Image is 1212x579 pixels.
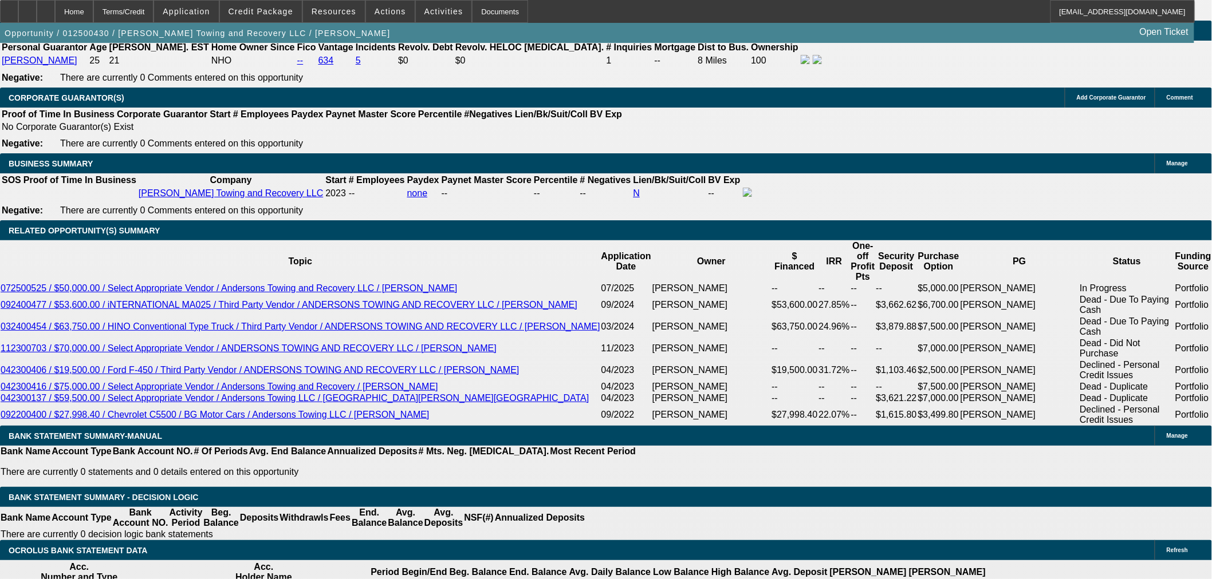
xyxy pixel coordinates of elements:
td: -- [851,294,876,316]
td: $3,621.22 [876,392,918,404]
span: Refresh [1167,547,1188,553]
span: RELATED OPPORTUNITY(S) SUMMARY [9,226,160,235]
td: $1,103.46 [876,359,918,381]
th: # Of Periods [194,446,249,457]
b: Incidents [356,42,396,52]
td: 8 Miles [698,54,750,67]
td: Dead - Did Not Purchase [1079,338,1175,359]
b: Home Owner Since [211,42,295,52]
span: There are currently 0 Comments entered on this opportunity [60,205,303,215]
td: -- [818,392,850,404]
span: Add Corporate Guarantor [1077,94,1146,101]
td: $19,500.00 [771,359,818,381]
td: 09/2022 [601,404,652,426]
td: Portfolio [1175,294,1212,316]
td: $3,499.80 [918,404,960,426]
b: Start [210,109,230,119]
b: # Inquiries [606,42,652,52]
span: There are currently 0 Comments entered on this opportunity [60,138,303,148]
td: -- [818,381,850,392]
td: 04/2023 [601,359,652,381]
th: Owner [652,240,772,283]
img: facebook-icon.png [801,55,810,64]
th: IRR [818,240,850,283]
td: $63,750.00 [771,316,818,338]
td: $1,615.80 [876,404,918,426]
td: -- [818,283,850,294]
td: $3,662.62 [876,294,918,316]
td: [PERSON_NAME] [652,359,772,381]
b: # Employees [349,175,405,185]
b: Negative: [2,205,43,215]
a: 112300703 / $70,000.00 / Select Appropriate Vendor / ANDERSONS TOWING AND RECOVERY LLC / [PERSON_... [1,343,497,353]
td: $6,700.00 [918,294,960,316]
b: Paydex [292,109,324,119]
a: [PERSON_NAME] Towing and Recovery LLC [139,188,324,198]
td: -- [876,381,918,392]
td: -- [851,381,876,392]
b: Fico [297,42,316,52]
td: 21 [109,54,210,67]
th: Withdrawls [279,507,329,529]
th: Bank Account NO. [112,446,194,457]
span: BANK STATEMENT SUMMARY-MANUAL [9,431,162,441]
td: -- [708,187,741,200]
b: BV Exp [709,175,741,185]
td: Dead - Duplicate [1079,392,1175,404]
td: Dead - Duplicate [1079,381,1175,392]
td: -- [771,338,818,359]
td: 2023 [325,187,347,200]
span: Activities [424,7,463,16]
td: In Progress [1079,283,1175,294]
th: Application Date [601,240,652,283]
img: linkedin-icon.png [813,55,822,64]
th: Avg. Balance [387,507,423,529]
td: 27.85% [818,294,850,316]
td: 1 [605,54,652,67]
td: Portfolio [1175,359,1212,381]
a: -- [297,55,304,65]
div: -- [534,188,577,199]
p: There are currently 0 statements and 0 details entered on this opportunity [1,467,636,477]
b: Paynet Master Score [442,175,532,185]
a: [PERSON_NAME] [2,55,77,65]
a: 5 [356,55,361,65]
th: Funding Source [1175,240,1212,283]
td: Dead - Due To Paying Cash [1079,316,1175,338]
span: Application [163,7,210,16]
b: Vantage [318,42,353,52]
button: Application [154,1,218,22]
td: -- [876,283,918,294]
b: Start [325,175,346,185]
a: 072500525 / $50,000.00 / Select Appropriate Vendor / Andersons Towing and Recovery LLC / [PERSON_... [1,283,458,293]
span: Actions [375,7,406,16]
b: Negative: [2,73,43,82]
td: $2,500.00 [918,359,960,381]
button: Resources [303,1,365,22]
td: -- [851,338,876,359]
span: Credit Package [229,7,293,16]
td: Portfolio [1175,316,1212,338]
a: none [407,188,428,198]
td: $7,500.00 [918,381,960,392]
span: Bank Statement Summary - Decision Logic [9,493,199,502]
th: Account Type [51,446,112,457]
a: 092200400 / $27,998.40 / Chevrolet C5500 / BG Motor Cars / Andersons Towing LLC / [PERSON_NAME] [1,410,430,419]
a: 032400454 / $63,750.00 / HINO Conventional Type Truck / Third Party Vendor / ANDERSONS TOWING AND... [1,322,600,331]
td: 22.07% [818,404,850,426]
th: Proof of Time In Business [23,175,137,186]
a: 042300406 / $19,500.00 / Ford F-450 / Third Party Vendor / ANDERSONS TOWING AND RECOVERY LLC / [P... [1,365,520,375]
img: facebook-icon.png [743,188,752,197]
td: $5,000.00 [918,283,960,294]
th: End. Balance [351,507,387,529]
span: -- [349,188,355,198]
th: Annualized Deposits [494,507,585,529]
td: [PERSON_NAME] [652,392,772,404]
b: Mortgage [655,42,696,52]
td: -- [851,404,876,426]
b: # Employees [233,109,289,119]
td: [PERSON_NAME] [960,294,1080,316]
div: -- [442,188,532,199]
span: There are currently 0 Comments entered on this opportunity [60,73,303,82]
td: -- [771,392,818,404]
